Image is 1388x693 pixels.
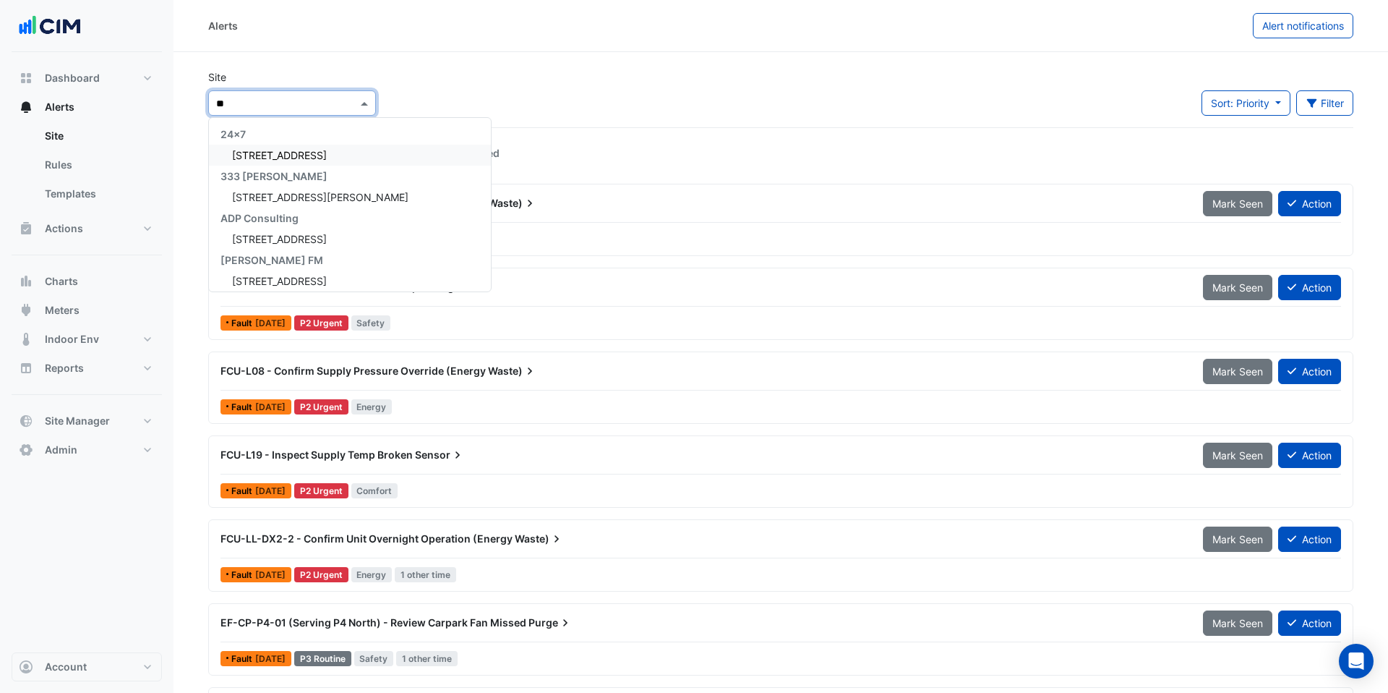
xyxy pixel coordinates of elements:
[19,332,33,346] app-icon: Indoor Env
[232,149,327,161] span: [STREET_ADDRESS]
[231,571,255,579] span: Fault
[1203,359,1272,384] button: Mark Seen
[33,122,162,150] a: Site
[255,569,286,580] span: Wed 24-Apr-2024 18:00 AEST
[19,100,33,114] app-icon: Alerts
[1203,275,1272,300] button: Mark Seen
[231,403,255,412] span: Fault
[45,361,84,375] span: Reports
[351,315,391,331] span: Safety
[232,233,327,245] span: [STREET_ADDRESS]
[1278,443,1341,468] button: Action
[220,254,323,266] span: [PERSON_NAME] FM
[19,443,33,457] app-icon: Admin
[1212,449,1263,462] span: Mark Seen
[1278,611,1341,636] button: Action
[351,399,393,414] span: Energy
[12,214,162,243] button: Actions
[208,18,238,33] div: Alerts
[220,212,299,224] span: ADP Consulting
[351,567,393,582] span: Energy
[33,179,162,208] a: Templates
[255,318,286,328] span: Wed 19-Feb-2025 15:45 AEDT
[33,150,162,179] a: Rules
[415,448,465,462] span: Sensor
[1212,617,1263,629] span: Mark Seen
[1203,611,1272,636] button: Mark Seen
[19,71,33,85] app-icon: Dashboard
[17,12,82,41] img: Company Logo
[1212,533,1263,545] span: Mark Seen
[1262,20,1344,32] span: Alert notifications
[12,325,162,354] button: Indoor Env
[45,443,77,457] span: Admin
[19,361,33,375] app-icon: Reports
[231,655,255,663] span: Fault
[294,651,351,666] div: P3 Routine
[220,170,327,182] span: 333 [PERSON_NAME]
[45,100,74,114] span: Alerts
[220,448,413,461] span: FCU-L19 - Inspect Supply Temp Broken
[1339,644,1374,679] div: Open Intercom Messenger
[1201,90,1290,116] button: Sort: Priority
[528,616,573,630] span: Purge
[45,221,83,236] span: Actions
[1203,191,1272,216] button: Mark Seen
[45,414,110,428] span: Site Manager
[232,275,327,287] span: [STREET_ADDRESS]
[45,71,100,85] span: Dashboard
[208,69,226,85] label: Site
[220,532,513,545] span: FCU-LL-DX2-2 - Confirm Unit Overnight Operation (Energy
[45,274,78,289] span: Charts
[255,653,286,664] span: Mon 26-May-2025 18:31 AEST
[231,487,255,496] span: Fault
[354,651,394,666] span: Safety
[12,267,162,296] button: Charts
[19,414,33,428] app-icon: Site Manager
[255,401,286,412] span: Tue 28-Jan-2025 09:00 AEDT
[1203,527,1272,552] button: Mark Seen
[294,399,348,414] div: P2 Urgent
[232,191,408,203] span: [STREET_ADDRESS][PERSON_NAME]
[1278,359,1341,384] button: Action
[515,532,564,546] span: Waste)
[1212,365,1263,378] span: Mark Seen
[1278,191,1341,216] button: Action
[1278,275,1341,300] button: Action
[12,122,162,214] div: Alerts
[19,221,33,236] app-icon: Actions
[208,117,492,292] ng-dropdown-panel: Options list
[1278,527,1341,552] button: Action
[396,651,458,666] span: 1 other time
[488,364,537,378] span: Waste)
[1296,90,1354,116] button: Filter
[294,483,348,498] div: P2 Urgent
[12,407,162,435] button: Site Manager
[255,485,286,496] span: Fri 03-May-2024 09:45 AEST
[45,332,99,346] span: Indoor Env
[12,435,162,464] button: Admin
[45,660,87,674] span: Account
[395,567,456,582] span: 1 other time
[351,483,398,498] span: Comfort
[12,64,162,93] button: Dashboard
[12,354,162,383] button: Reports
[12,652,162,681] button: Account
[1212,197,1263,210] span: Mark Seen
[1203,443,1272,468] button: Mark Seen
[12,296,162,325] button: Meters
[19,274,33,289] app-icon: Charts
[12,93,162,122] button: Alerts
[220,616,526,629] span: EF-CP-P4-01 (Serving P4 North) - Review Carpark Fan Missed
[1211,97,1269,109] span: Sort: Priority
[1253,13,1353,38] button: Alert notifications
[220,128,246,140] span: 24x7
[220,365,486,377] span: FCU-L08 - Confirm Supply Pressure Override (Energy
[1212,281,1263,294] span: Mark Seen
[488,196,537,211] span: Waste)
[19,303,33,318] app-icon: Meters
[231,319,255,328] span: Fault
[294,315,348,331] div: P2 Urgent
[45,303,80,318] span: Meters
[294,567,348,582] div: P2 Urgent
